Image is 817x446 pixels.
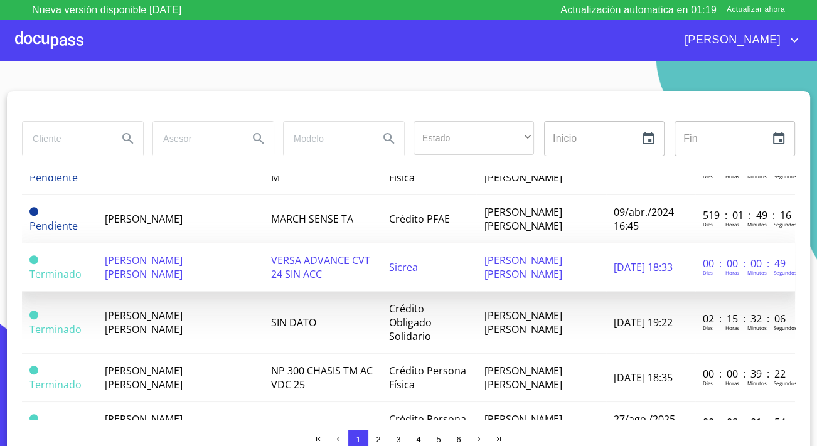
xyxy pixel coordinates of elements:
[29,311,38,319] span: Terminado
[376,435,380,444] span: 2
[484,364,562,391] span: [PERSON_NAME] [PERSON_NAME]
[703,269,713,276] p: Dias
[271,419,342,433] span: SENTRA SR T M
[725,380,739,386] p: Horas
[614,371,673,385] span: [DATE] 18:35
[747,269,767,276] p: Minutos
[703,312,788,326] p: 02 : 15 : 32 : 06
[29,171,78,184] span: Pendiente
[32,3,181,18] p: Nueva versión disponible [DATE]
[356,435,360,444] span: 1
[271,212,353,226] span: MARCH SENSE TA
[23,122,108,156] input: search
[774,269,797,276] p: Segundos
[29,267,82,281] span: Terminado
[113,124,143,154] button: Search
[560,3,717,18] p: Actualización automatica en 01:19
[374,124,404,154] button: Search
[725,221,739,228] p: Horas
[29,207,38,216] span: Pendiente
[703,415,788,429] p: 00 : 08 : 01 : 54
[105,253,183,281] span: [PERSON_NAME] [PERSON_NAME]
[727,4,785,17] span: Actualizar ahora
[436,435,441,444] span: 5
[614,316,673,329] span: [DATE] 19:22
[614,205,674,233] span: 09/abr./2024 16:45
[747,221,767,228] p: Minutos
[29,366,38,374] span: Terminado
[389,364,466,391] span: Crédito Persona Física
[703,380,713,386] p: Dias
[725,324,739,331] p: Horas
[703,221,713,228] p: Dias
[774,324,797,331] p: Segundos
[675,30,802,50] button: account of current user
[29,414,38,423] span: Terminado
[105,364,183,391] span: [PERSON_NAME] [PERSON_NAME]
[29,219,78,233] span: Pendiente
[284,122,369,156] input: search
[703,324,713,331] p: Dias
[389,260,418,274] span: Sicrea
[271,364,373,391] span: NP 300 CHASIS TM AC VDC 25
[484,309,562,336] span: [PERSON_NAME] [PERSON_NAME]
[105,309,183,336] span: [PERSON_NAME] [PERSON_NAME]
[484,253,562,281] span: [PERSON_NAME] [PERSON_NAME]
[29,322,82,336] span: Terminado
[747,324,767,331] p: Minutos
[396,435,400,444] span: 3
[703,173,713,179] p: Dias
[675,30,787,50] span: [PERSON_NAME]
[484,205,562,233] span: [PERSON_NAME] [PERSON_NAME]
[389,212,450,226] span: Crédito PFAE
[456,435,461,444] span: 6
[774,221,797,228] p: Segundos
[484,412,562,440] span: [PERSON_NAME] [PERSON_NAME]
[774,380,797,386] p: Segundos
[389,302,432,343] span: Crédito Obligado Solidario
[614,412,675,440] span: 27/ago./2025 10:59
[747,380,767,386] p: Minutos
[105,412,183,440] span: [PERSON_NAME] [PERSON_NAME]
[703,367,788,381] p: 00 : 00 : 39 : 22
[614,260,673,274] span: [DATE] 18:33
[725,173,739,179] p: Horas
[153,122,238,156] input: search
[414,121,534,155] div: ​
[703,208,788,222] p: 519 : 01 : 49 : 16
[416,435,420,444] span: 4
[29,255,38,264] span: Terminado
[389,412,466,440] span: Crédito Persona Física
[271,253,370,281] span: VERSA ADVANCE CVT 24 SIN ACC
[105,212,183,226] span: [PERSON_NAME]
[243,124,274,154] button: Search
[29,378,82,391] span: Terminado
[703,257,788,270] p: 00 : 00 : 00 : 49
[774,173,797,179] p: Segundos
[725,269,739,276] p: Horas
[271,316,316,329] span: SIN DATO
[747,173,767,179] p: Minutos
